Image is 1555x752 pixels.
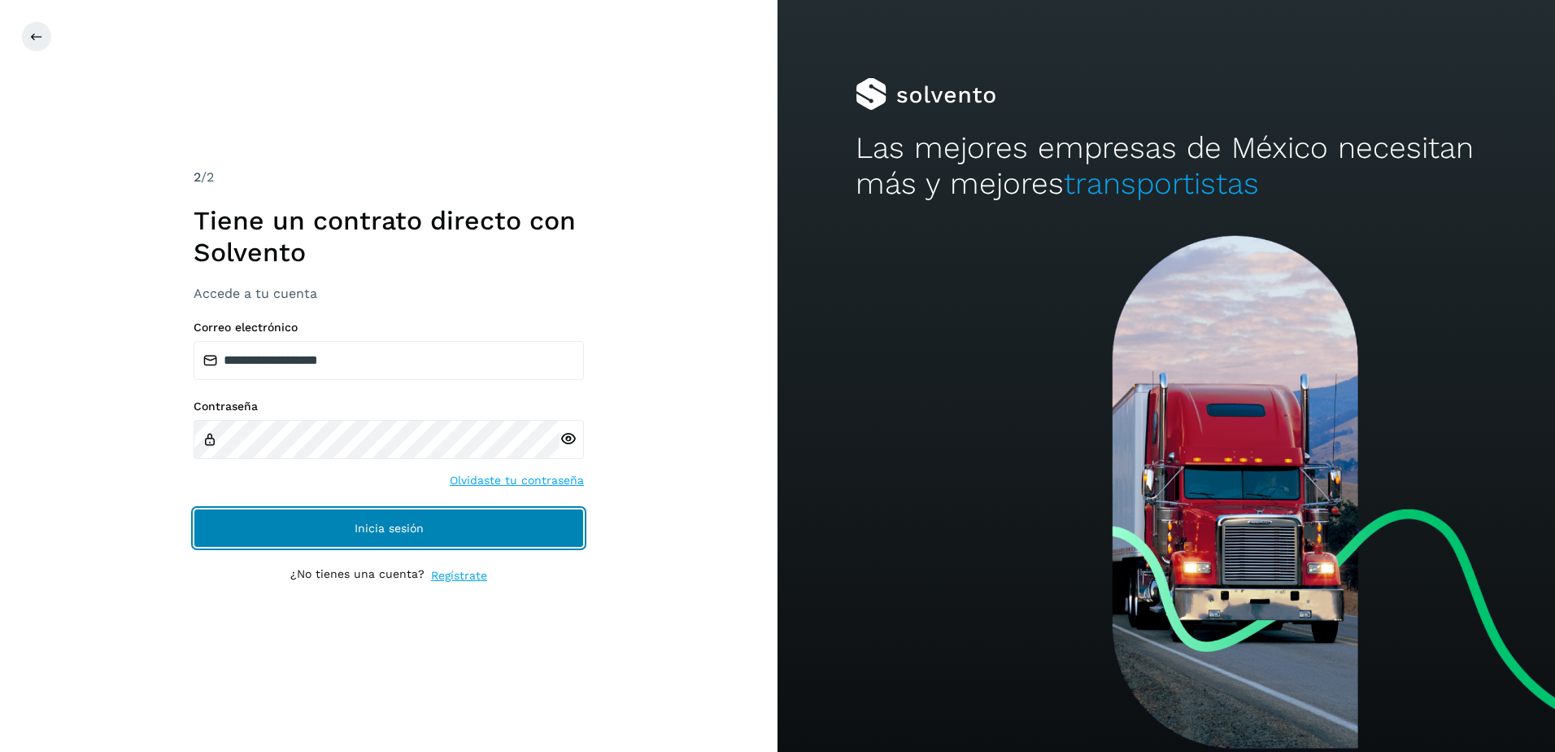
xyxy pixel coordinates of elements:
h3: Accede a tu cuenta [194,286,584,301]
p: ¿No tienes una cuenta? [290,567,425,584]
span: Inicia sesión [355,522,424,534]
label: Contraseña [194,400,584,413]
label: Correo electrónico [194,321,584,334]
h1: Tiene un contrato directo con Solvento [194,205,584,268]
a: Olvidaste tu contraseña [450,472,584,489]
span: transportistas [1064,166,1259,201]
h2: Las mejores empresas de México necesitan más y mejores [856,130,1478,203]
a: Regístrate [431,567,487,584]
div: /2 [194,168,584,187]
button: Inicia sesión [194,509,584,548]
span: 2 [194,169,201,185]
